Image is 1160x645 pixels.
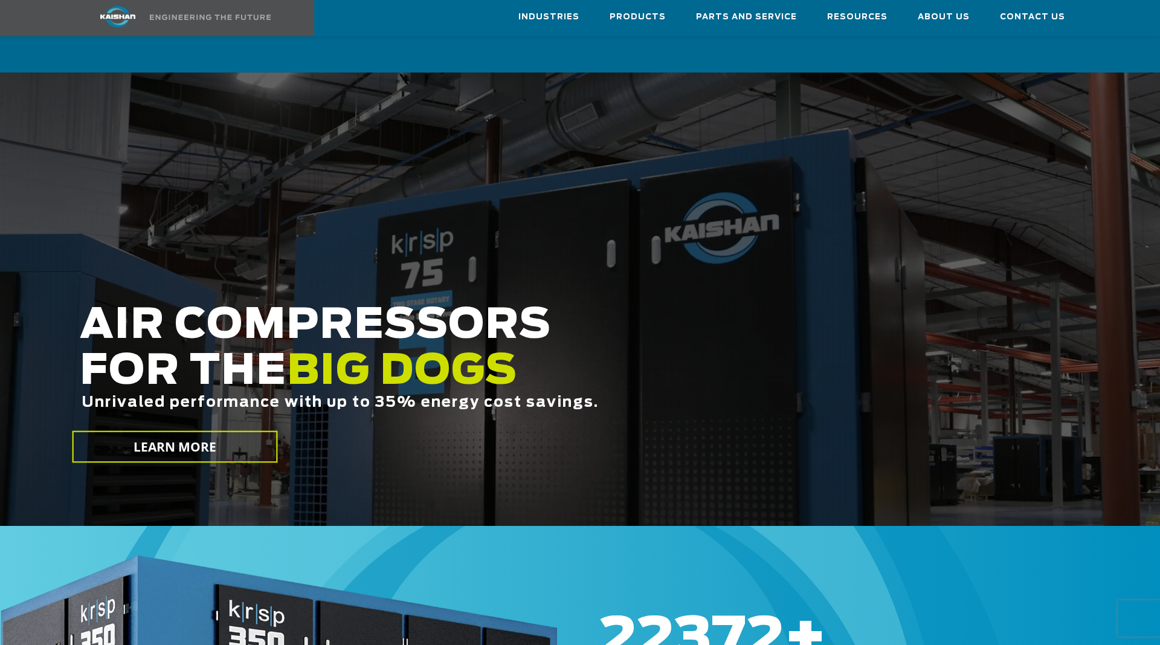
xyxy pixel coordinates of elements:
[82,395,599,410] span: Unrivaled performance with up to 35% energy cost savings.
[696,10,797,24] span: Parts and Service
[827,10,888,24] span: Resources
[518,10,579,24] span: Industries
[518,1,579,33] a: Industries
[72,431,278,463] a: LEARN MORE
[610,10,666,24] span: Products
[134,438,217,456] span: LEARN MORE
[72,6,163,27] img: kaishan logo
[1000,1,1065,33] a: Contact Us
[918,10,970,24] span: About Us
[80,303,911,449] h2: AIR COMPRESSORS FOR THE
[150,15,271,20] img: Engineering the future
[287,351,518,392] span: BIG DOGS
[696,1,797,33] a: Parts and Service
[610,1,666,33] a: Products
[827,1,888,33] a: Resources
[1000,10,1065,24] span: Contact Us
[918,1,970,33] a: About Us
